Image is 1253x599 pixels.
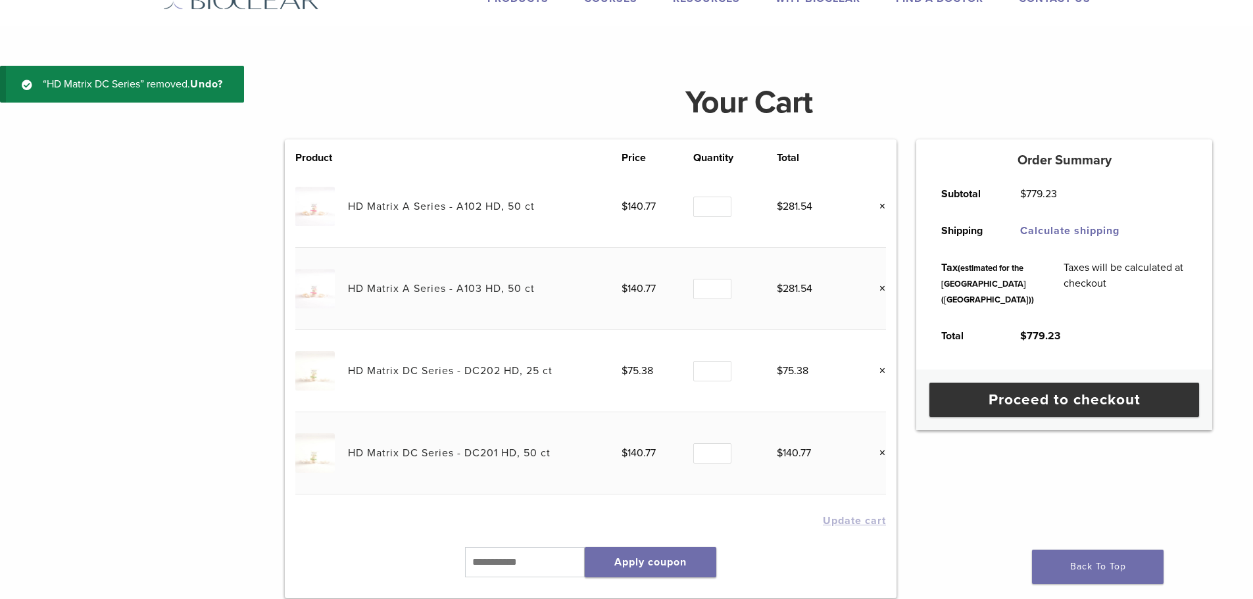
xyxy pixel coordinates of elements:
a: HD Matrix DC Series - DC202 HD, 25 ct [348,364,553,377]
a: Undo? [190,78,223,91]
a: Remove this item [869,280,886,297]
button: Update cart [823,515,886,526]
a: HD Matrix DC Series - DC201 HD, 50 ct [348,446,551,460]
span: $ [1020,329,1027,343]
span: $ [777,446,783,460]
bdi: 140.77 [622,446,656,460]
th: Price [622,150,693,166]
span: $ [622,364,627,377]
a: HD Matrix A Series - A103 HD, 50 ct [348,282,535,295]
bdi: 779.23 [1020,329,1060,343]
a: Calculate shipping [1020,224,1119,237]
th: Subtotal [926,176,1005,212]
bdi: 140.77 [622,282,656,295]
span: $ [622,282,627,295]
th: Shipping [926,212,1005,249]
span: $ [777,200,783,213]
a: Proceed to checkout [929,383,1199,417]
bdi: 75.38 [622,364,653,377]
a: Remove this item [869,198,886,215]
button: Apply coupon [585,547,716,577]
th: Total [926,318,1005,354]
img: HD Matrix DC Series - DC201 HD, 50 ct [295,433,334,472]
span: $ [777,282,783,295]
bdi: 281.54 [777,282,812,295]
span: $ [622,446,627,460]
span: $ [622,200,627,213]
bdi: 281.54 [777,200,812,213]
th: Quantity [693,150,777,166]
h5: Order Summary [916,153,1212,168]
img: HD Matrix A Series - A102 HD, 50 ct [295,187,334,226]
span: $ [1020,187,1026,201]
img: HD Matrix DC Series - DC202 HD, 25 ct [295,351,334,390]
a: HD Matrix A Series - A102 HD, 50 ct [348,200,535,213]
img: HD Matrix A Series - A103 HD, 50 ct [295,269,334,308]
span: $ [777,364,783,377]
td: Taxes will be calculated at checkout [1048,249,1202,318]
a: Back To Top [1032,550,1164,584]
bdi: 140.77 [622,200,656,213]
th: Tax [926,249,1048,318]
a: Remove this item [869,444,886,462]
bdi: 779.23 [1020,187,1057,201]
th: Product [295,150,348,166]
th: Total [777,150,850,166]
bdi: 140.77 [777,446,811,460]
h1: Your Cart [275,87,1222,118]
bdi: 75.38 [777,364,808,377]
small: (estimated for the [GEOGRAPHIC_DATA] ([GEOGRAPHIC_DATA])) [941,263,1034,305]
a: Remove this item [869,362,886,379]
